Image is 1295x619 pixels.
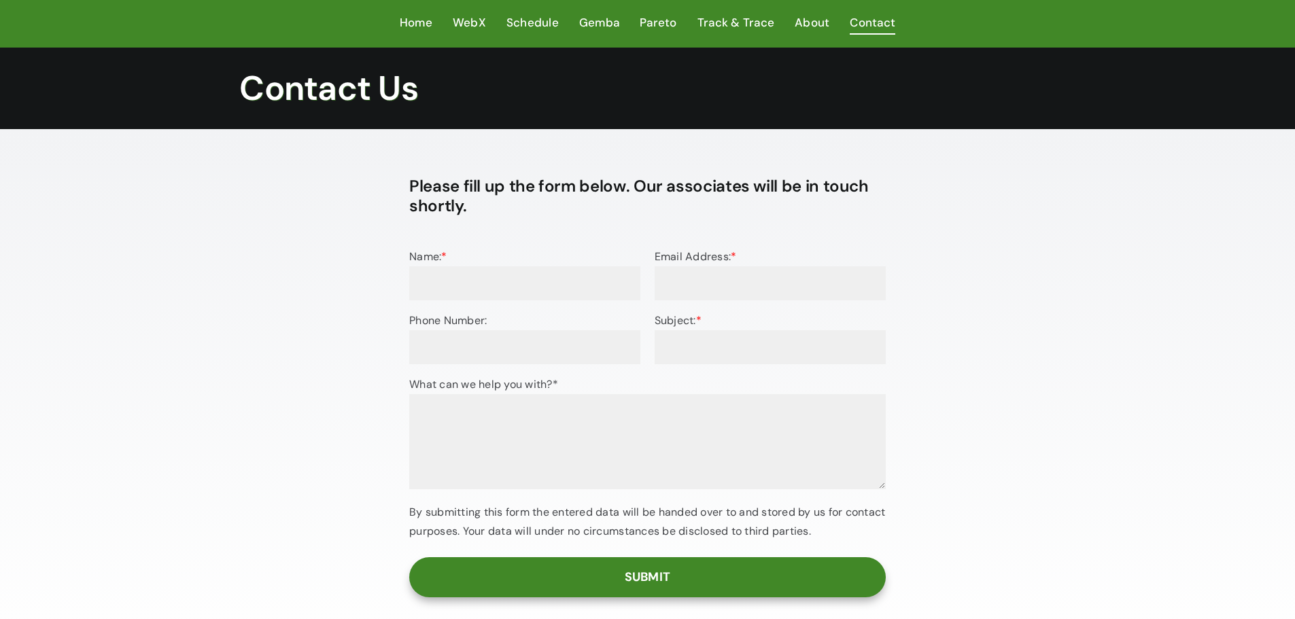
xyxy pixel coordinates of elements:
[409,377,886,448] label: What can we help you with?*
[579,13,619,33] span: Gemba
[697,13,774,34] a: Track & Trace
[409,330,640,364] input: Phone Number:
[655,249,886,289] label: Email Address:
[453,13,486,33] span: WebX
[400,13,432,34] a: Home
[453,13,486,34] a: WebX
[850,13,895,34] a: Contact
[697,13,774,33] span: Track & Trace
[409,557,886,597] input: Submit
[640,13,677,33] span: Pareto
[579,13,619,34] a: Gemba
[655,313,886,353] label: Subject:
[640,13,677,34] a: Pareto
[655,330,886,364] input: Subject:*
[400,13,432,33] span: Home
[506,13,559,33] span: Schedule
[409,266,640,300] input: Name:*
[239,68,1055,109] h1: Contact Us
[409,177,886,216] h3: Please fill up the form below. Our associates will be in touch shortly.
[795,13,829,33] span: About
[409,313,640,353] label: Phone Number:
[655,266,886,300] input: Email Address:*
[409,394,886,489] textarea: What can we help you with?*
[850,13,895,33] span: Contact
[409,247,886,598] form: Contact form
[795,13,829,34] a: About
[409,503,886,540] p: By submitting this form the entered data will be handed over to and stored by us for contact purp...
[506,13,559,34] a: Schedule
[409,249,640,289] label: Name:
